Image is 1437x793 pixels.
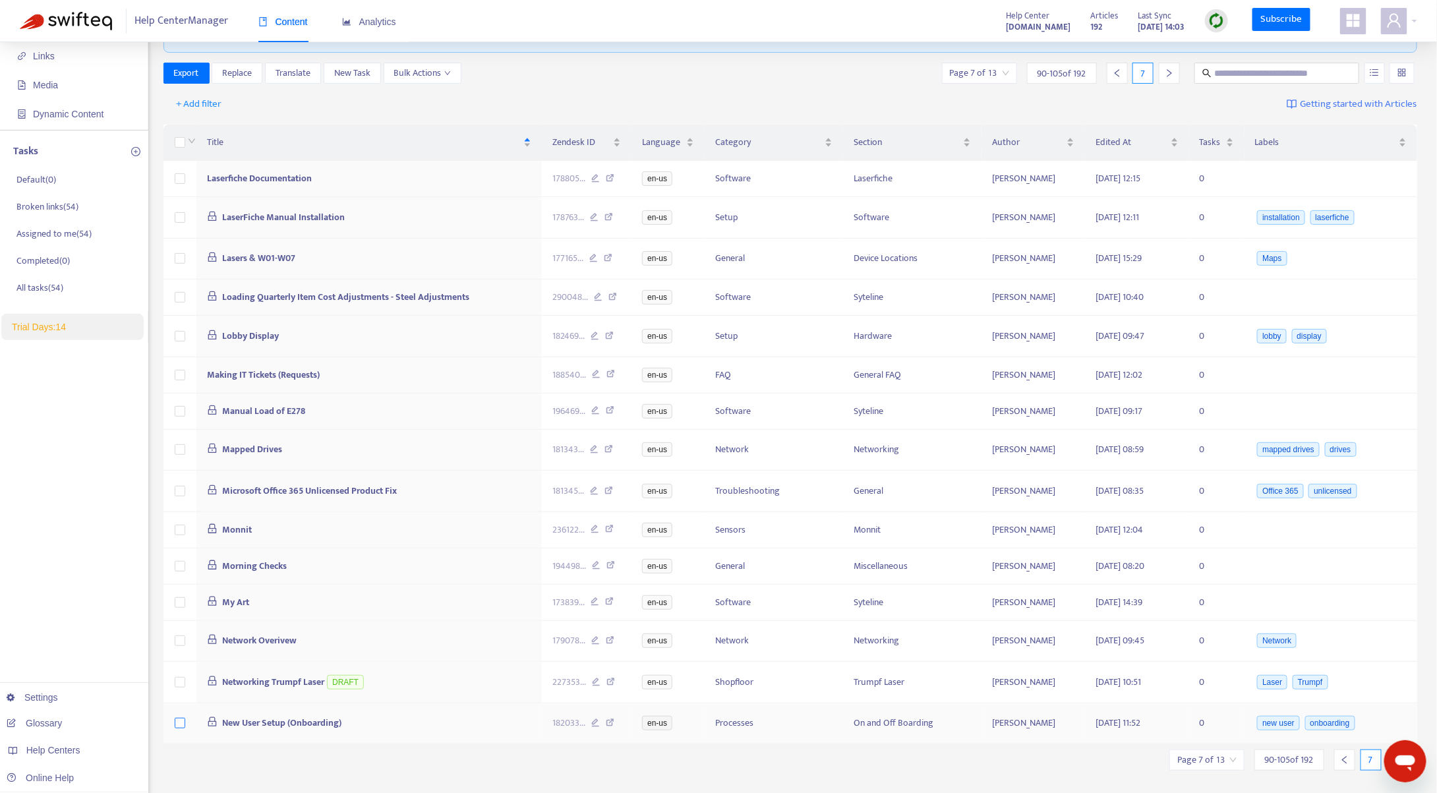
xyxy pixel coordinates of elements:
[222,595,249,610] span: My Art
[982,585,1085,621] td: [PERSON_NAME]
[1345,13,1361,28] span: appstore
[1096,171,1140,186] span: [DATE] 12:15
[33,109,103,119] span: Dynamic Content
[163,63,210,84] button: Export
[982,125,1085,161] th: Author
[1165,69,1174,78] span: right
[1189,703,1245,745] td: 0
[705,512,843,548] td: Sensors
[13,144,38,160] p: Tasks
[1091,20,1103,34] strong: 192
[843,512,982,548] td: Monnit
[631,125,705,161] th: Language
[1189,161,1245,197] td: 0
[1096,674,1141,690] span: [DATE] 10:51
[1257,484,1303,498] span: Office 365
[1301,97,1417,112] span: Getting started with Articles
[207,367,320,382] span: Making IT Tickets (Requests)
[1257,210,1305,225] span: installation
[1340,755,1349,765] span: left
[982,512,1085,548] td: [PERSON_NAME]
[16,173,56,187] p: Default ( 0 )
[1096,403,1142,419] span: [DATE] 09:17
[207,717,218,727] span: lock
[1189,125,1245,161] th: Tasks
[1007,20,1071,34] strong: [DOMAIN_NAME]
[1308,484,1357,498] span: unlicensed
[1305,716,1355,730] span: onboarding
[843,357,982,394] td: General FAQ
[552,368,586,382] span: 188540 ...
[1038,67,1086,80] span: 90 - 105 of 192
[982,357,1085,394] td: [PERSON_NAME]
[222,210,345,225] span: LaserFiche Manual Installation
[1007,9,1050,23] span: Help Center
[222,522,252,537] span: Monnit
[705,279,843,316] td: Software
[982,548,1085,585] td: [PERSON_NAME]
[705,357,843,394] td: FAQ
[26,745,80,755] span: Help Centers
[843,585,982,621] td: Syteline
[222,715,341,730] span: New User Setup (Onboarding)
[552,523,585,537] span: 236122 ...
[1096,210,1139,225] span: [DATE] 12:11
[17,80,26,90] span: file-image
[1386,13,1402,28] span: user
[342,16,396,27] span: Analytics
[843,471,982,512] td: General
[222,289,469,305] span: Loading Quarterly Item Cost Adjustments - Steel Adjustments
[1287,99,1297,109] img: image-link
[174,66,199,80] span: Export
[642,368,672,382] span: en-us
[1091,9,1119,23] span: Articles
[222,250,295,266] span: Lasers & W01-W07
[1310,210,1355,225] span: laserfiche
[444,70,451,76] span: down
[1189,548,1245,585] td: 0
[705,548,843,585] td: General
[1189,316,1245,357] td: 0
[7,773,74,783] a: Online Help
[207,330,218,340] span: lock
[982,703,1085,745] td: [PERSON_NAME]
[705,471,843,512] td: Troubleshooting
[1096,367,1142,382] span: [DATE] 12:02
[982,394,1085,430] td: [PERSON_NAME]
[642,251,672,266] span: en-us
[1361,749,1382,771] div: 7
[705,125,843,161] th: Category
[705,197,843,239] td: Setup
[1096,135,1167,150] span: Edited At
[1200,135,1223,150] span: Tasks
[1257,329,1287,343] span: lobby
[1007,19,1071,34] a: [DOMAIN_NAME]
[642,675,672,690] span: en-us
[1189,279,1245,316] td: 0
[552,171,585,186] span: 178805 ...
[1265,753,1314,767] span: 90 - 105 of 192
[843,548,982,585] td: Miscellaneous
[552,251,583,266] span: 177165 ...
[705,394,843,430] td: Software
[1096,483,1144,498] span: [DATE] 08:35
[1138,20,1185,34] strong: [DATE] 14:03
[1132,63,1154,84] div: 7
[843,279,982,316] td: Syteline
[1257,633,1297,648] span: Network
[982,662,1085,703] td: [PERSON_NAME]
[167,94,232,115] button: + Add filter
[843,197,982,239] td: Software
[1257,251,1287,266] span: Maps
[1189,394,1245,430] td: 0
[131,147,140,156] span: plus-circle
[258,17,268,26] span: book
[1138,9,1172,23] span: Last Sync
[642,559,672,573] span: en-us
[982,316,1085,357] td: [PERSON_NAME]
[843,662,982,703] td: Trumpf Laser
[1096,715,1140,730] span: [DATE] 11:52
[1252,8,1310,32] a: Subscribe
[1202,69,1212,78] span: search
[16,227,92,241] p: Assigned to me ( 54 )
